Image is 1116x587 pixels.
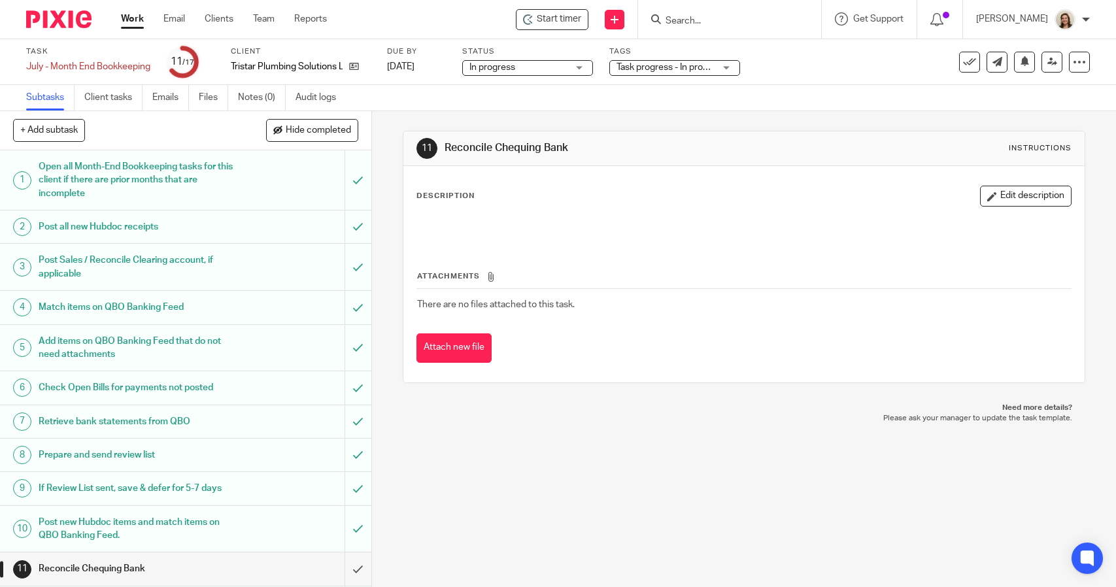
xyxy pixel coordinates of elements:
span: Get Support [853,14,904,24]
p: Please ask your manager to update the task template. [416,413,1072,424]
h1: Check Open Bills for payments not posted [39,378,234,397]
h1: Retrieve bank statements from QBO [39,412,234,431]
span: Start timer [537,12,581,26]
h1: Post Sales / Reconcile Clearing account, if applicable [39,250,234,284]
h1: Add items on QBO Banking Feed that do not need attachments [39,331,234,365]
div: 9 [13,479,31,497]
button: Hide completed [266,119,358,141]
button: Attach new file [416,333,492,363]
h1: Match items on QBO Banking Feed [39,297,234,317]
p: Tristar Plumbing Solutions Ltd. [231,60,343,73]
p: [PERSON_NAME] [976,12,1048,25]
a: Audit logs [296,85,346,110]
label: Due by [387,46,446,57]
a: Email [163,12,185,25]
img: Morgan.JPG [1055,9,1075,30]
span: Attachments [417,273,480,280]
div: 4 [13,298,31,316]
div: 11 [416,138,437,159]
span: There are no files attached to this task. [417,300,575,309]
a: Work [121,12,144,25]
img: Pixie [26,10,92,28]
a: Reports [294,12,327,25]
label: Tags [609,46,740,57]
input: Search [664,16,782,27]
p: Description [416,191,475,201]
a: Team [253,12,275,25]
button: + Add subtask [13,119,85,141]
h1: If Review List sent, save & defer for 5-7 days [39,478,234,498]
small: /17 [182,59,194,66]
h1: Reconcile Chequing Bank [445,141,772,155]
span: Task progress - In progress (With Lead) + 3 [617,63,788,72]
div: 2 [13,218,31,236]
div: July - Month End Bookkeeping [26,60,150,73]
div: 11 [171,54,194,69]
h1: Prepare and send review list [39,445,234,465]
p: Need more details? [416,403,1072,413]
h1: Post all new Hubdoc receipts [39,217,234,237]
a: Notes (0) [238,85,286,110]
a: Emails [152,85,189,110]
label: Task [26,46,150,57]
div: 10 [13,520,31,538]
div: 11 [13,560,31,579]
a: Clients [205,12,233,25]
div: 3 [13,258,31,277]
a: Subtasks [26,85,75,110]
button: Edit description [980,186,1072,207]
div: Tristar Plumbing Solutions Ltd. - July - Month End Bookkeeping [516,9,588,30]
div: 7 [13,412,31,431]
h1: Post new Hubdoc items and match items on QBO Banking Feed. [39,512,234,546]
span: Hide completed [286,126,351,136]
span: In progress [469,63,515,72]
div: 6 [13,378,31,397]
div: 1 [13,171,31,190]
div: 8 [13,446,31,464]
span: [DATE] [387,62,414,71]
label: Client [231,46,371,57]
h1: Reconcile Chequing Bank [39,559,234,579]
a: Files [199,85,228,110]
div: Instructions [1009,143,1072,154]
div: 5 [13,339,31,357]
h1: Open all Month-End Bookkeeping tasks for this client if there are prior months that are incomplete [39,157,234,203]
label: Status [462,46,593,57]
a: Client tasks [84,85,143,110]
